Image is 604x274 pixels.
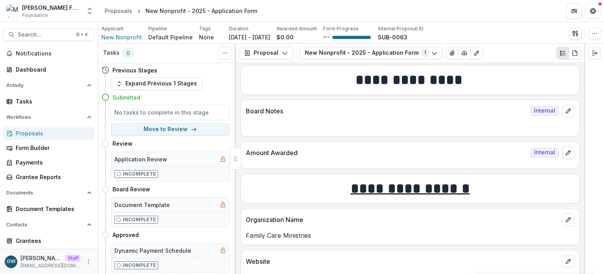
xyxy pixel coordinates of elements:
div: [PERSON_NAME] Foundation [22,4,81,12]
p: Applicant [101,25,123,32]
h4: Submitted [112,93,140,102]
div: Tasks [16,97,88,106]
a: Proposals [101,5,135,17]
p: Tags [199,25,211,32]
h5: No tasks to complete in this stage [114,108,226,117]
p: [PERSON_NAME] [20,254,62,262]
span: Contacts [6,222,84,228]
div: ⌘ + K [74,30,90,39]
div: Proposals [16,129,88,137]
div: Dashboard [16,65,88,74]
h4: Board Review [112,185,150,193]
div: Payments [16,158,88,167]
h5: Dynamic Payment Schedule [114,246,191,255]
p: None [199,33,214,41]
button: PDF view [569,47,581,59]
button: Open Contacts [3,218,95,231]
a: New Nonprofit [101,33,142,41]
div: Grace Willig [7,259,16,264]
button: Expand Previous 1 Stages [111,78,202,90]
p: SUB-0063 [378,33,407,41]
p: Organization Name [246,215,559,224]
a: Form Builder [3,141,95,154]
p: Awarded Amount [276,25,317,32]
button: Move to Review [111,123,230,136]
div: Grantee Reports [16,173,88,181]
button: edit [562,255,575,268]
a: Grantees [3,234,95,247]
button: Proposal [239,47,293,59]
nav: breadcrumb [101,5,260,17]
button: More [84,257,93,267]
p: Amount Awarded [246,148,527,157]
h4: Review [112,139,133,148]
p: Default Pipeline [148,33,193,41]
span: Documents [6,190,84,196]
span: Internal [530,106,559,116]
span: Workflows [6,115,84,120]
span: Notifications [16,50,92,57]
p: Staff [65,255,81,262]
img: Milan Puskar Foundation [6,5,19,17]
span: 0 [123,48,133,58]
button: Plaintext view [556,47,569,59]
h4: Previous Stages [112,66,157,74]
h4: Approved [112,231,139,239]
button: Notifications [3,47,95,60]
p: [DATE] - [DATE] [229,33,270,41]
span: Internal [530,148,559,157]
button: View Attached Files [446,47,459,59]
a: Document Templates [3,202,95,215]
div: Proposals [105,7,132,15]
button: New Nonprofit - 2025 - Application Form1 [300,47,443,59]
p: Board Notes [246,106,527,116]
p: Incomplete [123,170,156,178]
div: Grantees [16,237,88,245]
a: Payments [3,156,95,169]
div: Form Builder [16,144,88,152]
span: Foundation [22,12,48,19]
p: 97 % [323,35,329,40]
span: Activity [6,83,84,88]
button: Open entity switcher [84,3,95,19]
a: Grantee Reports [3,170,95,183]
button: Edit as form [470,47,483,59]
div: Document Templates [16,205,88,213]
p: Pipeline [148,25,167,32]
p: Form Progress [323,25,359,32]
button: edit [562,146,575,159]
a: Tasks [3,95,95,108]
p: $0.00 [276,33,294,41]
button: Open Documents [3,187,95,199]
p: Duration [229,25,249,32]
button: edit [562,213,575,226]
button: Toggle View Cancelled Tasks [219,47,231,59]
p: Family Care Ministries [246,231,575,240]
p: Internal Proposal ID [378,25,424,32]
button: edit [562,105,575,117]
p: Incomplete [123,262,156,269]
button: Open Workflows [3,111,95,124]
p: [EMAIL_ADDRESS][DOMAIN_NAME] [20,262,81,269]
h3: Tasks [103,50,120,56]
a: Proposals [3,127,95,140]
h5: Document Template [114,201,170,209]
p: Incomplete [123,216,156,223]
button: Expand right [588,47,601,59]
p: Website [246,257,559,266]
button: Partners [566,3,582,19]
button: Search... [3,28,95,41]
div: New Nonprofit - 2025 - Application Form [145,7,257,15]
button: Open Activity [3,79,95,92]
a: Dashboard [3,63,95,76]
h5: Application Review [114,155,167,163]
span: Search... [18,31,71,38]
button: Get Help [585,3,601,19]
